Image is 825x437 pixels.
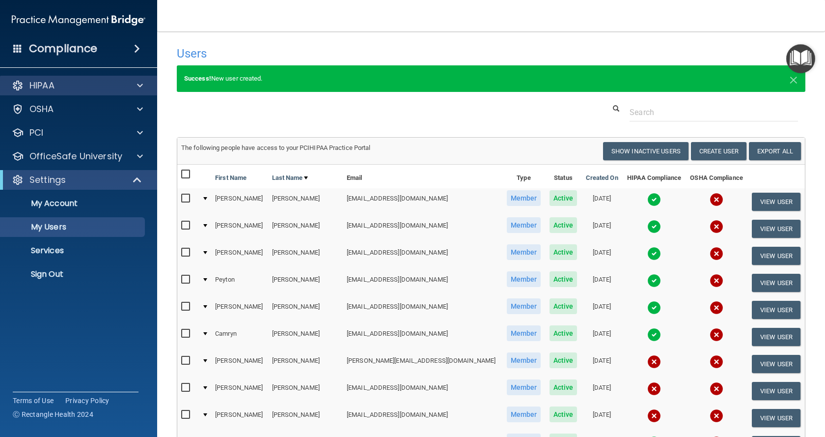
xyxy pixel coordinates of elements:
[268,269,343,296] td: [PERSON_NAME]
[710,409,723,423] img: cross.ca9f0e7f.svg
[215,172,247,184] a: First Name
[502,165,545,188] th: Type
[550,190,577,206] span: Active
[749,142,801,160] a: Export All
[603,142,688,160] button: Show Inactive Users
[581,323,622,350] td: [DATE]
[12,174,142,186] a: Settings
[65,396,110,406] a: Privacy Policy
[6,246,140,256] p: Services
[647,328,661,342] img: tick.e7d51cea.svg
[686,165,747,188] th: OSHA Compliance
[550,217,577,233] span: Active
[550,244,577,260] span: Active
[12,127,143,139] a: PCI
[507,190,541,206] span: Member
[710,274,723,288] img: cross.ca9f0e7f.svg
[507,407,541,422] span: Member
[343,269,502,296] td: [EMAIL_ADDRESS][DOMAIN_NAME]
[752,328,800,346] button: View User
[752,409,800,427] button: View User
[12,103,143,115] a: OSHA
[581,215,622,242] td: [DATE]
[268,188,343,215] td: [PERSON_NAME]
[581,296,622,323] td: [DATE]
[710,247,723,261] img: cross.ca9f0e7f.svg
[507,244,541,260] span: Member
[710,382,723,396] img: cross.ca9f0e7f.svg
[507,271,541,287] span: Member
[181,144,371,151] span: The following people have access to your PCIHIPAA Practice Portal
[343,378,502,405] td: [EMAIL_ADDRESS][DOMAIN_NAME]
[6,199,140,208] p: My Account
[581,378,622,405] td: [DATE]
[211,188,268,215] td: [PERSON_NAME]
[752,247,800,265] button: View User
[647,409,661,423] img: cross.ca9f0e7f.svg
[752,274,800,292] button: View User
[177,65,805,92] div: New user created.
[550,379,577,395] span: Active
[211,296,268,323] td: [PERSON_NAME]
[622,165,686,188] th: HIPAA Compliance
[647,355,661,369] img: cross.ca9f0e7f.svg
[550,352,577,368] span: Active
[29,80,55,91] p: HIPAA
[647,220,661,233] img: tick.e7d51cea.svg
[789,69,798,88] span: ×
[29,103,54,115] p: OSHA
[29,174,66,186] p: Settings
[581,188,622,215] td: [DATE]
[12,80,143,91] a: HIPAA
[268,350,343,378] td: [PERSON_NAME]
[581,350,622,378] td: [DATE]
[752,382,800,400] button: View User
[211,350,268,378] td: [PERSON_NAME]
[29,42,97,56] h4: Compliance
[268,215,343,242] td: [PERSON_NAME]
[343,165,502,188] th: Email
[268,296,343,323] td: [PERSON_NAME]
[710,355,723,369] img: cross.ca9f0e7f.svg
[630,103,798,121] input: Search
[272,172,308,184] a: Last Name
[177,47,537,60] h4: Users
[647,193,661,206] img: tick.e7d51cea.svg
[343,405,502,432] td: [EMAIL_ADDRESS][DOMAIN_NAME]
[752,193,800,211] button: View User
[710,193,723,206] img: cross.ca9f0e7f.svg
[545,165,581,188] th: Status
[211,269,268,296] td: Peyton
[550,325,577,341] span: Active
[211,378,268,405] td: [PERSON_NAME]
[29,150,122,162] p: OfficeSafe University
[211,242,268,269] td: [PERSON_NAME]
[343,242,502,269] td: [EMAIL_ADDRESS][DOMAIN_NAME]
[343,350,502,378] td: [PERSON_NAME][EMAIL_ADDRESS][DOMAIN_NAME]
[581,242,622,269] td: [DATE]
[647,301,661,315] img: tick.e7d51cea.svg
[343,215,502,242] td: [EMAIL_ADDRESS][DOMAIN_NAME]
[343,323,502,350] td: [EMAIL_ADDRESS][DOMAIN_NAME]
[752,220,800,238] button: View User
[343,188,502,215] td: [EMAIL_ADDRESS][DOMAIN_NAME]
[12,150,143,162] a: OfficeSafe University
[752,355,800,373] button: View User
[343,296,502,323] td: [EMAIL_ADDRESS][DOMAIN_NAME]
[211,215,268,242] td: [PERSON_NAME]
[211,323,268,350] td: Camryn
[789,73,798,85] button: Close
[550,298,577,314] span: Active
[550,407,577,422] span: Active
[752,301,800,319] button: View User
[710,301,723,315] img: cross.ca9f0e7f.svg
[507,325,541,341] span: Member
[507,298,541,314] span: Member
[647,382,661,396] img: cross.ca9f0e7f.svg
[268,378,343,405] td: [PERSON_NAME]
[268,405,343,432] td: [PERSON_NAME]
[647,247,661,261] img: tick.e7d51cea.svg
[586,172,618,184] a: Created On
[786,44,815,73] button: Open Resource Center
[13,409,93,419] span: Ⓒ Rectangle Health 2024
